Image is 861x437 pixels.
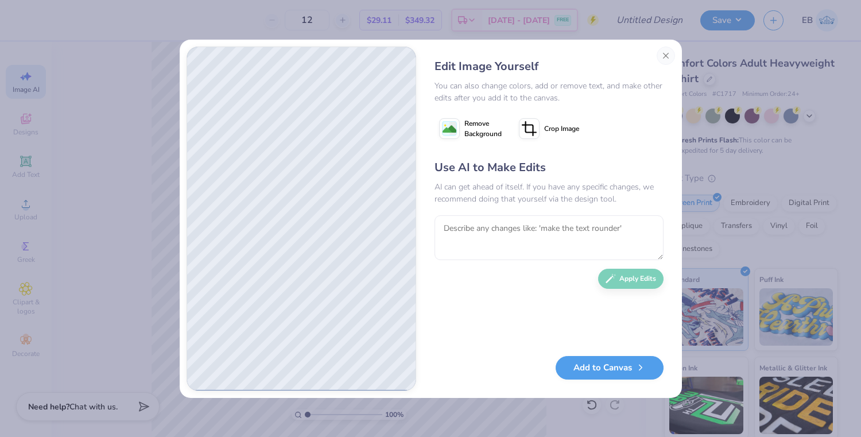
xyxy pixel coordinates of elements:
button: Remove Background [435,114,506,143]
div: Use AI to Make Edits [435,159,664,176]
button: Close [657,47,675,65]
button: Crop Image [514,114,586,143]
button: Add to Canvas [556,356,664,380]
div: Edit Image Yourself [435,58,664,75]
div: AI can get ahead of itself. If you have any specific changes, we recommend doing that yourself vi... [435,181,664,205]
span: Crop Image [544,123,579,134]
div: You can also change colors, add or remove text, and make other edits after you add it to the canvas. [435,80,664,104]
span: Remove Background [464,118,502,139]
